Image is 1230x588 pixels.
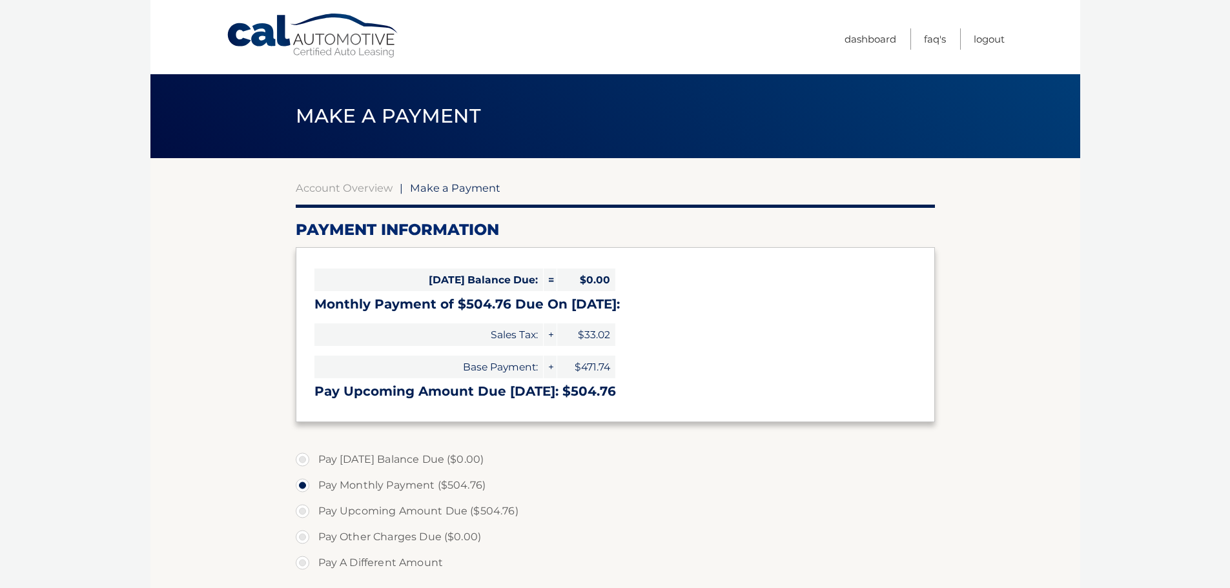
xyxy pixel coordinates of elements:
[296,104,481,128] span: Make a Payment
[314,323,543,346] span: Sales Tax:
[226,13,400,59] a: Cal Automotive
[296,181,393,194] a: Account Overview
[557,356,615,378] span: $471.74
[924,28,946,50] a: FAQ's
[557,269,615,291] span: $0.00
[296,220,935,239] h2: Payment Information
[544,356,557,378] span: +
[314,383,916,400] h3: Pay Upcoming Amount Due [DATE]: $504.76
[544,323,557,346] span: +
[544,269,557,291] span: =
[314,296,916,312] h3: Monthly Payment of $504.76 Due On [DATE]:
[314,356,543,378] span: Base Payment:
[400,181,403,194] span: |
[314,269,543,291] span: [DATE] Balance Due:
[296,472,935,498] label: Pay Monthly Payment ($504.76)
[410,181,500,194] span: Make a Payment
[296,447,935,472] label: Pay [DATE] Balance Due ($0.00)
[296,498,935,524] label: Pay Upcoming Amount Due ($504.76)
[296,550,935,576] label: Pay A Different Amount
[974,28,1005,50] a: Logout
[296,524,935,550] label: Pay Other Charges Due ($0.00)
[557,323,615,346] span: $33.02
[845,28,896,50] a: Dashboard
